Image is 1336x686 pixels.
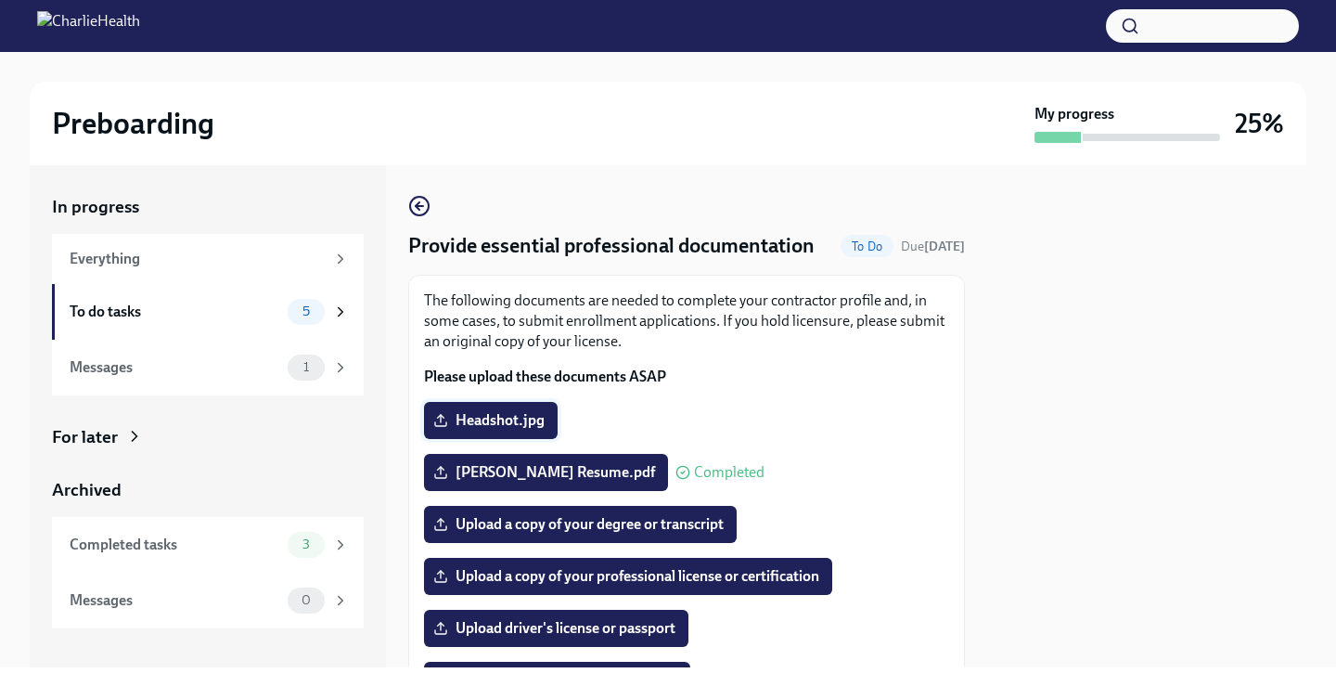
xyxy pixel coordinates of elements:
[70,535,280,555] div: Completed tasks
[901,239,965,254] span: Due
[52,573,364,628] a: Messages0
[437,567,819,586] span: Upload a copy of your professional license or certification
[437,463,655,482] span: [PERSON_NAME] Resume.pdf
[424,506,737,543] label: Upload a copy of your degree or transcript
[70,249,325,269] div: Everything
[70,302,280,322] div: To do tasks
[290,593,322,607] span: 0
[424,402,558,439] label: Headshot.jpg
[291,304,321,318] span: 5
[52,234,364,284] a: Everything
[424,291,949,352] p: The following documents are needed to complete your contractor profile and, in some cases, to sub...
[70,357,280,378] div: Messages
[437,619,675,638] span: Upload driver's license or passport
[52,195,364,219] a: In progress
[424,368,666,385] strong: Please upload these documents ASAP
[924,239,965,254] strong: [DATE]
[70,590,280,611] div: Messages
[424,558,832,595] label: Upload a copy of your professional license or certification
[437,515,724,534] span: Upload a copy of your degree or transcript
[52,478,364,502] a: Archived
[292,360,320,374] span: 1
[424,610,688,647] label: Upload driver's license or passport
[37,11,140,41] img: CharlieHealth
[52,517,364,573] a: Completed tasks3
[52,425,364,449] a: For later
[1235,107,1284,140] h3: 25%
[408,232,815,260] h4: Provide essential professional documentation
[52,425,118,449] div: For later
[52,340,364,395] a: Messages1
[1034,104,1114,124] strong: My progress
[424,454,668,491] label: [PERSON_NAME] Resume.pdf
[437,411,545,430] span: Headshot.jpg
[52,105,214,142] h2: Preboarding
[694,465,764,480] span: Completed
[291,537,321,551] span: 3
[841,239,893,253] span: To Do
[52,284,364,340] a: To do tasks5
